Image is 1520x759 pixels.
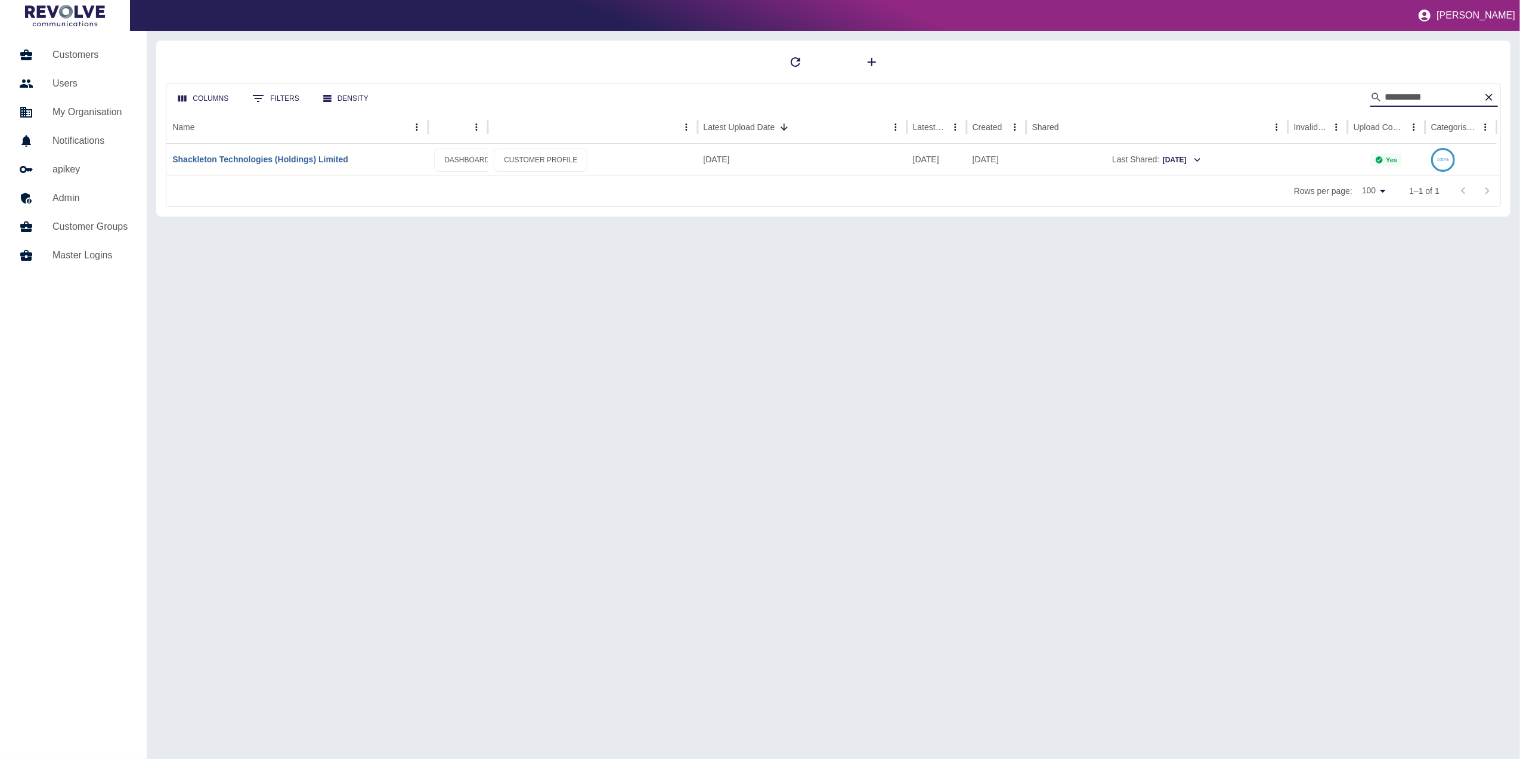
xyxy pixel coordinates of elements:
[52,162,128,177] h5: apikey
[1032,144,1282,175] div: Last Shared:
[1294,122,1327,132] div: Invalid Creds
[10,69,137,98] a: Users
[1370,88,1498,109] div: Search
[10,155,137,184] a: apikey
[172,122,194,132] div: Name
[1357,182,1390,199] div: 100
[1162,151,1202,169] button: [DATE]
[698,144,907,175] div: 15 Aug 2025
[973,122,1002,132] div: Created
[1007,119,1023,135] button: Created column menu
[1480,88,1498,106] button: Clear
[967,144,1026,175] div: 06 Dec 2023
[52,191,128,205] h5: Admin
[52,248,128,263] h5: Master Logins
[52,134,128,148] h5: Notifications
[434,149,500,172] a: DASHBOARD
[314,88,378,110] button: Density
[1437,157,1449,162] text: 100%
[913,122,946,132] div: Latest Usage
[1268,119,1285,135] button: Shared column menu
[10,212,137,241] a: Customer Groups
[10,241,137,270] a: Master Logins
[408,119,425,135] button: Name column menu
[494,149,587,172] a: CUSTOMER PROFILE
[169,88,238,110] button: Select columns
[468,119,485,135] button: column menu
[1032,122,1059,132] div: Shared
[10,126,137,155] a: Notifications
[1409,185,1439,197] p: 1–1 of 1
[52,220,128,234] h5: Customer Groups
[907,144,967,175] div: 10 Aug 2025
[678,119,695,135] button: column menu
[10,184,137,212] a: Admin
[52,105,128,119] h5: My Organisation
[1328,119,1345,135] button: Invalid Creds column menu
[947,119,964,135] button: Latest Usage column menu
[243,87,308,110] button: Show filters
[1431,122,1476,132] div: Categorised
[776,119,792,135] button: Sort
[887,119,904,135] button: Latest Upload Date column menu
[25,5,105,26] img: Logo
[704,122,775,132] div: Latest Upload Date
[1386,156,1397,163] p: Yes
[1437,10,1515,21] p: [PERSON_NAME]
[1477,119,1494,135] button: Categorised column menu
[52,48,128,62] h5: Customers
[1354,122,1404,132] div: Upload Complete
[52,76,128,91] h5: Users
[10,98,137,126] a: My Organisation
[1413,4,1520,27] button: [PERSON_NAME]
[1294,185,1352,197] p: Rows per page:
[1406,119,1422,135] button: Upload Complete column menu
[172,155,348,164] a: Shackleton Technologies (Holdings) Limited
[10,41,137,69] a: Customers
